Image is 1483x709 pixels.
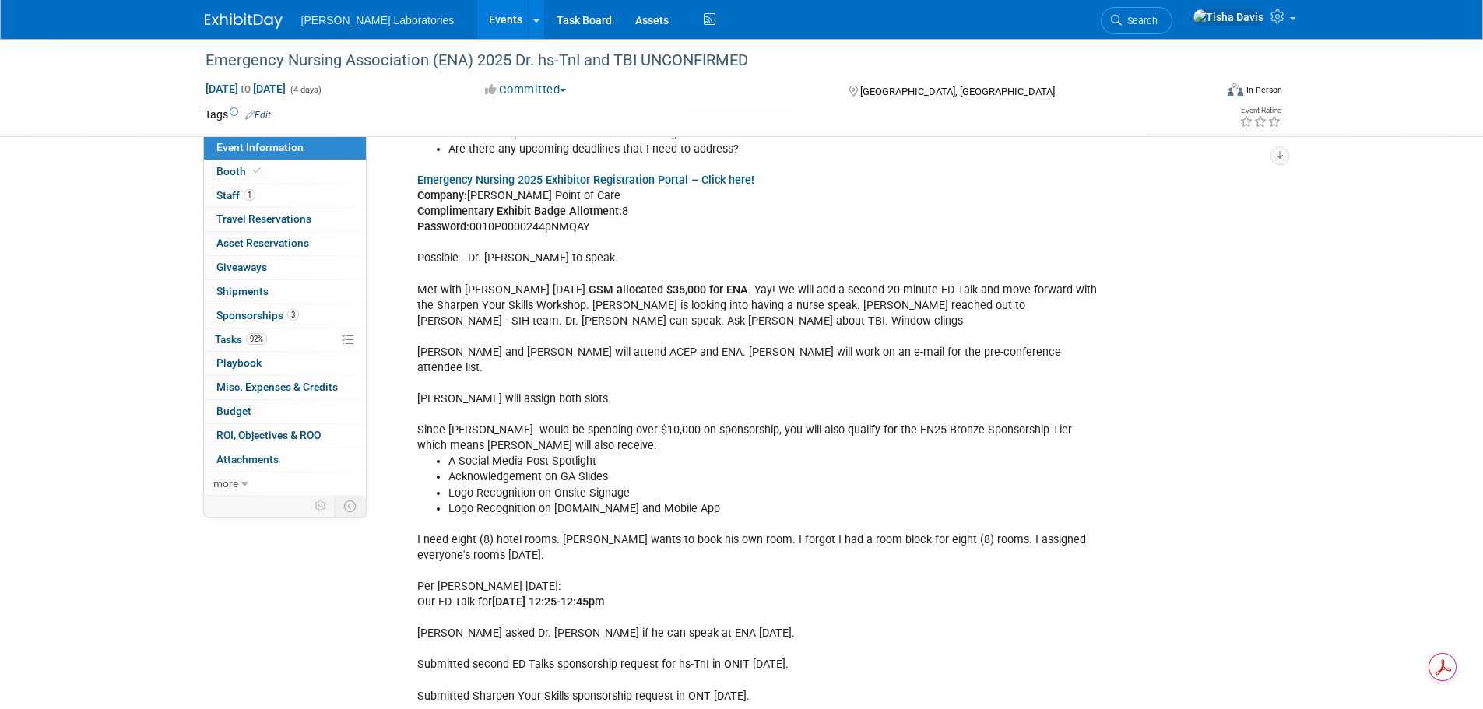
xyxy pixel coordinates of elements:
[216,165,264,177] span: Booth
[204,400,366,423] a: Budget
[216,189,255,202] span: Staff
[492,595,604,609] b: [DATE] 12:25-12:45pm
[417,220,469,233] b: Password:
[216,429,321,441] span: ROI, Objectives & ROO
[1123,81,1283,104] div: Event Format
[216,405,251,417] span: Budget
[1246,84,1282,96] div: In-Person
[204,280,366,304] a: Shipments
[480,82,572,98] button: Committed
[1122,15,1158,26] span: Search
[1101,7,1172,34] a: Search
[238,82,253,95] span: to
[215,333,267,346] span: Tasks
[216,141,304,153] span: Event Information
[216,453,279,465] span: Attachments
[204,232,366,255] a: Asset Reservations
[216,212,311,225] span: Travel Reservations
[417,174,754,187] a: Emergency Nursing 2025 Exhibitor Registration Portal – Click here!
[205,82,286,96] span: [DATE] [DATE]
[204,304,366,328] a: Sponsorships3
[205,13,283,29] img: ExhibitDay
[589,283,748,297] b: GSM allocated $35,000 for ENA
[204,448,366,472] a: Attachments
[216,285,269,297] span: Shipments
[216,309,299,321] span: Sponsorships
[204,472,366,496] a: more
[417,189,467,202] b: Company:
[1193,9,1264,26] img: Tisha Davis
[246,333,267,345] span: 92%
[448,501,1098,517] li: Logo Recognition on [DOMAIN_NAME] and Mobile App
[204,184,366,208] a: Staff1
[334,496,366,516] td: Toggle Event Tabs
[253,167,261,175] i: Booth reservation complete
[448,142,1098,157] li: Are there any upcoming deadlines that I need to address?
[860,86,1055,97] span: [GEOGRAPHIC_DATA], [GEOGRAPHIC_DATA]
[216,381,338,393] span: Misc. Expenses & Credits
[204,160,366,184] a: Booth
[448,486,1098,501] li: Logo Recognition on Onsite Signage
[245,110,271,121] a: Edit
[216,261,267,273] span: Giveaways
[289,85,322,95] span: (4 days)
[204,256,366,279] a: Giveaways
[200,47,1191,75] div: Emergency Nursing Association (ENA) 2025 Dr. hs-TnI and TBI UNCONFIRMED
[216,356,262,369] span: Playbook
[213,477,238,490] span: more
[448,454,1098,469] li: A Social Media Post Spotlight
[307,496,335,516] td: Personalize Event Tab Strip
[417,205,622,218] b: Complimentary Exhibit Badge Allotment:
[287,309,299,321] span: 3
[301,14,455,26] span: [PERSON_NAME] Laboratories
[216,237,309,249] span: Asset Reservations
[204,328,366,352] a: Tasks92%
[204,136,366,160] a: Event Information
[1228,83,1243,96] img: Format-Inperson.png
[1239,107,1281,114] div: Event Rating
[204,424,366,448] a: ROI, Objectives & ROO
[204,208,366,231] a: Travel Reservations
[204,352,366,375] a: Playbook
[244,189,255,201] span: 1
[204,376,366,399] a: Misc. Expenses & Credits
[448,469,1098,485] li: Acknowledgement on GA Slides
[205,107,271,122] td: Tags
